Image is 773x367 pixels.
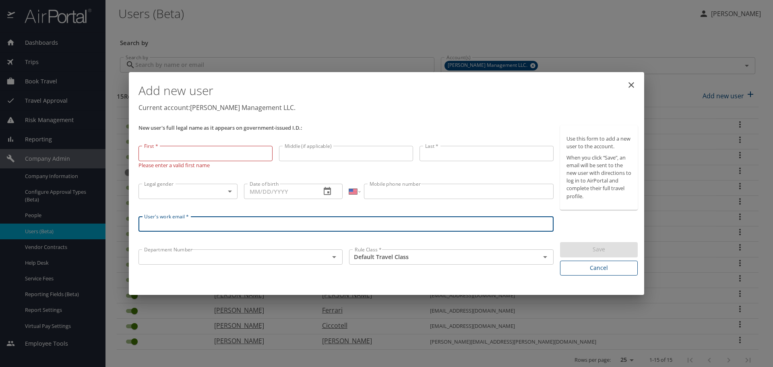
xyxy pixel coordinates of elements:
[566,263,631,273] span: Cancel
[138,125,554,131] p: New user's full legal name as it appears on government-issued I.D.:
[566,135,631,150] p: Use this form to add a new user to the account.
[329,251,340,263] button: Open
[566,154,631,200] p: When you click “Save”, an email will be sent to the new user with directions to log in to AirPort...
[539,251,551,263] button: Open
[560,261,638,276] button: Cancel
[138,103,638,112] p: Current account: [PERSON_NAME] Management LLC.
[622,75,641,95] button: close
[244,184,315,199] input: MM/DD/YYYY
[138,184,238,199] div: ​
[138,79,638,103] h1: Add new user
[138,161,273,169] p: Please enter a valid first name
